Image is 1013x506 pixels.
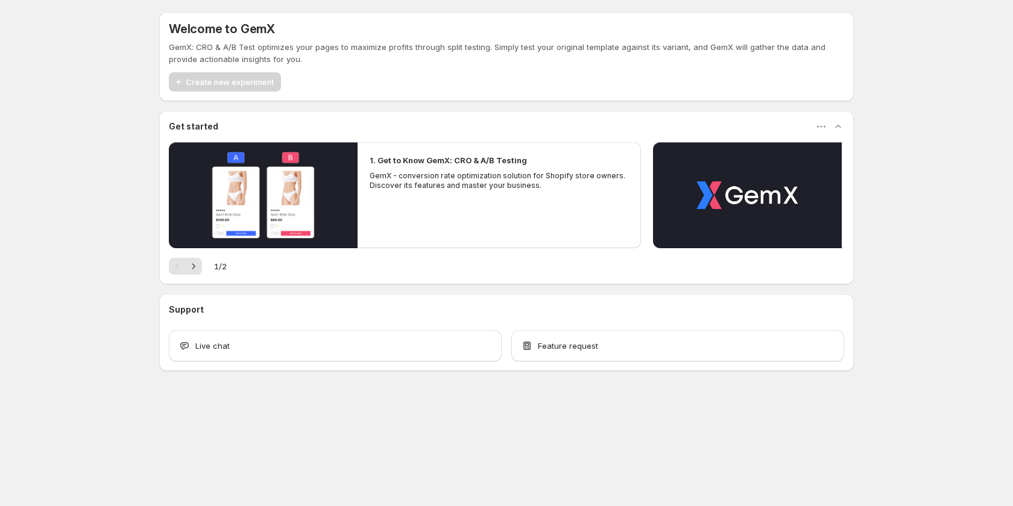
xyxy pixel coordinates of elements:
[169,120,218,133] h3: Get started
[169,258,202,275] nav: Pagination
[538,340,598,352] span: Feature request
[195,340,230,352] span: Live chat
[169,41,844,65] p: GemX: CRO & A/B Test optimizes your pages to maximize profits through split testing. Simply test ...
[185,258,202,275] button: Next
[169,22,275,36] h5: Welcome to GemX
[169,142,358,248] button: Play video
[169,304,204,316] h3: Support
[370,171,629,190] p: GemX - conversion rate optimization solution for Shopify store owners. Discover its features and ...
[653,142,842,248] button: Play video
[214,260,227,272] span: 1 / 2
[370,154,527,166] h2: 1. Get to Know GemX: CRO & A/B Testing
